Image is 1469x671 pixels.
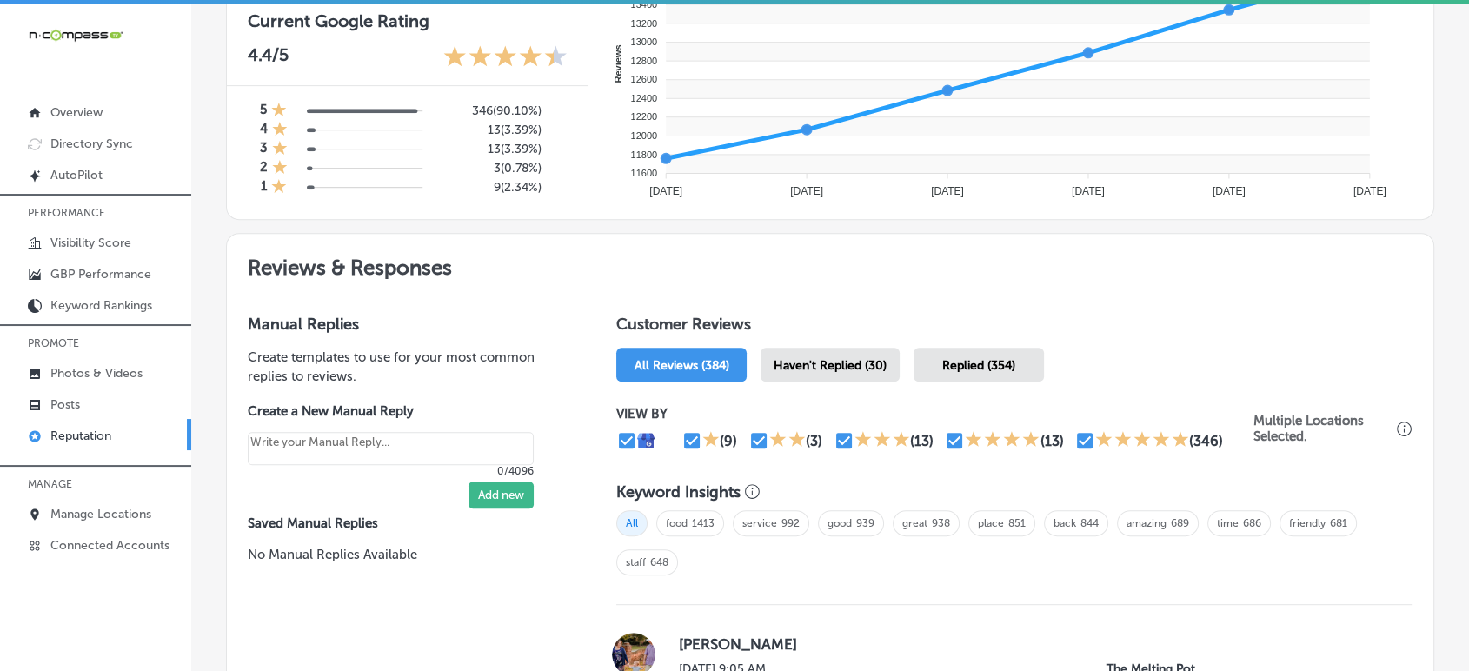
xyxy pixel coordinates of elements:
tspan: [DATE] [931,184,964,196]
a: friendly [1289,517,1326,529]
p: Create templates to use for your most common replies to reviews. [248,348,561,386]
h4: 2 [260,159,268,178]
button: Add new [469,482,534,508]
div: 1 Star [272,140,288,159]
a: 648 [650,556,668,568]
div: (9) [720,433,737,449]
div: 1 Star [272,121,288,140]
h4: 4 [260,121,268,140]
span: All Reviews (384) [634,358,728,373]
div: (346) [1189,433,1223,449]
div: 4.4 Stars [443,44,568,71]
text: Reviews [614,44,624,83]
tspan: [DATE] [1353,184,1386,196]
tspan: [DATE] [1072,184,1105,196]
div: 2 Stars [769,430,806,451]
h5: 13 ( 3.39% ) [449,123,542,137]
p: No Manual Replies Available [248,545,561,564]
div: 5 Stars [1095,430,1189,451]
div: 3 Stars [854,430,910,451]
a: 1413 [692,517,715,529]
tspan: 11800 [631,149,658,160]
p: Directory Sync [50,136,133,151]
a: food [666,517,688,529]
p: Connected Accounts [50,538,169,553]
a: amazing [1127,517,1167,529]
a: 939 [856,517,874,529]
div: 1 Star [702,430,720,451]
h1: Customer Reviews [616,315,1412,341]
textarea: Create your Quick Reply [248,432,534,465]
h5: 3 ( 0.78% ) [449,161,542,176]
p: VIEW BY [616,406,1253,422]
a: 686 [1243,517,1261,529]
a: service [742,517,777,529]
tspan: [DATE] [650,184,683,196]
img: 660ab0bf-5cc7-4cb8-ba1c-48b5ae0f18e60NCTV_CLogo_TV_Black_-500x88.png [28,27,123,43]
tspan: 13000 [631,37,658,47]
tspan: 11600 [631,168,658,178]
label: Create a New Manual Reply [248,403,534,419]
div: 1 Star [272,159,288,178]
span: Haven't Replied (30) [774,358,887,373]
span: Replied (354) [942,358,1015,373]
p: Reputation [50,429,111,443]
a: time [1217,517,1239,529]
a: place [978,517,1004,529]
tspan: [DATE] [1213,184,1246,196]
a: 689 [1171,517,1189,529]
div: 1 Star [271,102,287,121]
h3: Keyword Insights [616,482,741,502]
a: staff [626,556,646,568]
a: 851 [1008,517,1026,529]
p: GBP Performance [50,267,151,282]
a: 938 [932,517,950,529]
div: (3) [806,433,822,449]
h2: Reviews & Responses [227,234,1433,294]
h4: 1 [261,178,267,197]
div: (13) [910,433,934,449]
h5: 9 ( 2.34% ) [449,180,542,195]
p: 4.4 /5 [248,44,289,71]
tspan: 12600 [631,74,658,84]
label: Saved Manual Replies [248,515,561,531]
p: Photos & Videos [50,366,143,381]
p: Manage Locations [50,507,151,522]
p: Keyword Rankings [50,298,152,313]
p: 0/4096 [248,465,534,477]
h4: 3 [260,140,268,159]
tspan: 13200 [631,17,658,28]
h5: 13 ( 3.39% ) [449,142,542,156]
tspan: 12800 [631,56,658,66]
tspan: [DATE] [791,184,824,196]
a: 844 [1080,517,1099,529]
p: AutoPilot [50,168,103,183]
label: [PERSON_NAME] [679,635,1385,653]
a: great [902,517,927,529]
tspan: 12400 [631,93,658,103]
h4: 5 [260,102,267,121]
a: 681 [1330,517,1347,529]
h3: Manual Replies [248,315,561,334]
div: (13) [1040,433,1063,449]
p: Multiple Locations Selected. [1253,413,1393,444]
h5: 346 ( 90.10% ) [449,103,542,118]
p: Overview [50,105,103,120]
a: 992 [781,517,800,529]
div: 1 Star [271,178,287,197]
a: back [1054,517,1076,529]
p: Posts [50,397,80,412]
a: good [828,517,852,529]
tspan: 12200 [631,111,658,122]
h3: Current Google Rating [248,10,568,31]
tspan: 12000 [631,130,658,141]
div: 4 Stars [965,430,1040,451]
span: All [616,510,648,536]
p: Visibility Score [50,236,131,250]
